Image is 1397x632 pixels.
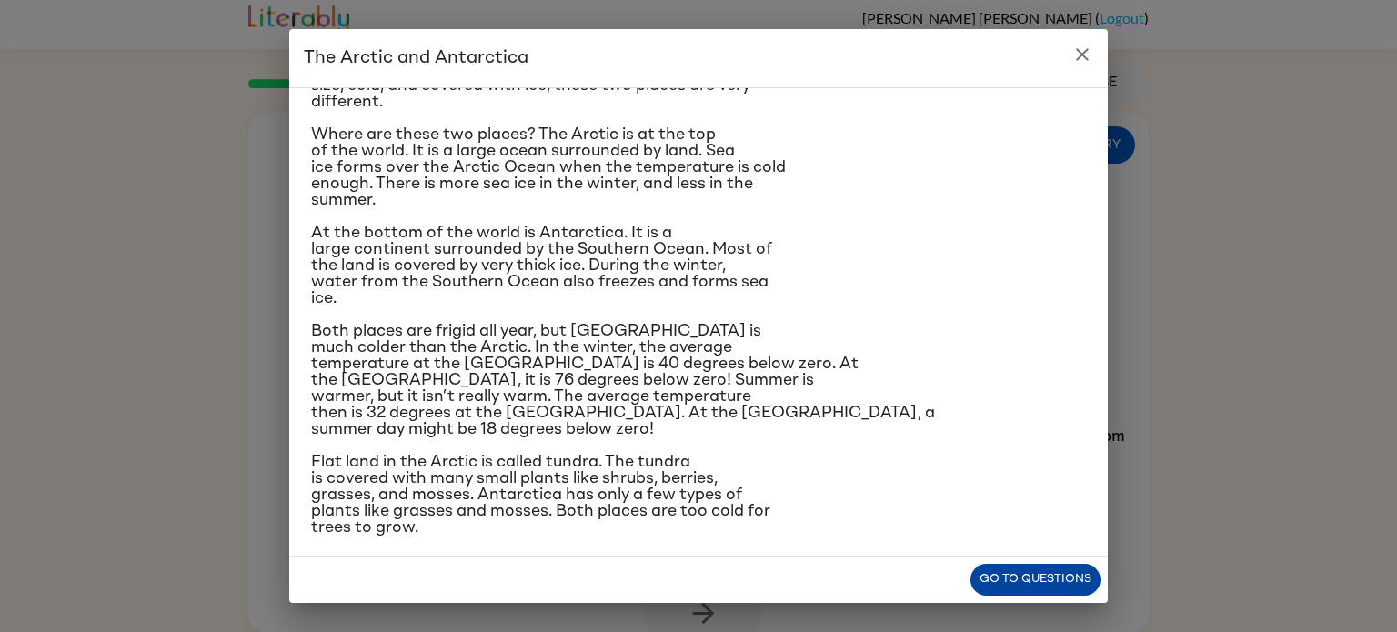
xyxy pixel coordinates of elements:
[970,564,1101,596] button: Go to questions
[311,454,770,536] span: Flat land in the Arctic is called tundra. The tundra is covered with many small plants like shrub...
[311,225,772,306] span: At the bottom of the world is Antarctica. It is a large continent surrounded by the Southern Ocea...
[311,323,935,437] span: Both places are frigid all year, but [GEOGRAPHIC_DATA] is much colder than the Arctic. In the win...
[311,126,786,208] span: Where are these two places? The Arctic is at the top of the world. It is a large ocean surrounded...
[289,29,1108,87] h2: The Arctic and Antarctica
[1064,36,1101,73] button: close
